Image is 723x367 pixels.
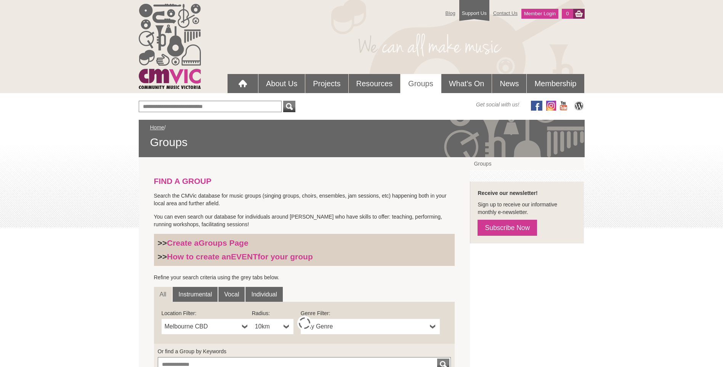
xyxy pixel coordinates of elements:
h3: >> [158,238,451,248]
p: Refine your search criteria using the grey tabs below. [154,274,455,281]
a: All [154,287,172,302]
span: Get social with us! [476,101,519,108]
a: 0 [562,9,573,19]
a: How to create anEVENTfor your group [167,252,313,261]
a: Blog [442,6,459,20]
strong: FIND A GROUP [154,177,212,185]
a: Subscribe Now [478,220,537,236]
div: / [150,124,573,150]
a: What's On [441,74,492,93]
a: 10km [252,319,293,334]
strong: Groups Page [199,238,248,247]
img: icon-instagram.png [546,101,556,111]
span: Melbourne CBD [165,322,239,331]
p: You can even search our database for individuals around [PERSON_NAME] who have skills to offer: t... [154,213,455,228]
a: About Us [258,74,305,93]
label: Location Filter: [162,309,252,317]
a: Create aGroups Page [167,238,248,247]
p: Search the CMVic database for music groups (singing groups, choirs, ensembles, jam sessions, etc)... [154,192,455,207]
img: CMVic Blog [573,101,585,111]
a: Instrumental [173,287,218,302]
span: 10km [255,322,281,331]
a: Vocal [218,287,245,302]
a: Home [150,124,164,130]
h3: >> [158,252,451,262]
a: Resources [349,74,401,93]
a: Membership [527,74,584,93]
a: Member Login [521,9,558,19]
label: Genre Filter: [301,309,440,317]
a: News [492,74,526,93]
a: Groups [470,157,584,170]
img: cmvic_logo.png [139,4,201,89]
a: Any Genre [301,319,440,334]
label: Radius: [252,309,293,317]
a: Projects [305,74,348,93]
p: Sign up to receive our informative monthly e-newsletter. [478,201,576,216]
label: Or find a Group by Keywords [158,348,451,355]
a: Contact Us [489,6,521,20]
span: Groups [150,135,573,150]
strong: EVENT [231,252,258,261]
a: Groups [401,74,441,93]
a: Melbourne CBD [162,319,252,334]
strong: Receive our newsletter! [478,190,537,196]
a: Individual [245,287,283,302]
span: Any Genre [304,322,427,331]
